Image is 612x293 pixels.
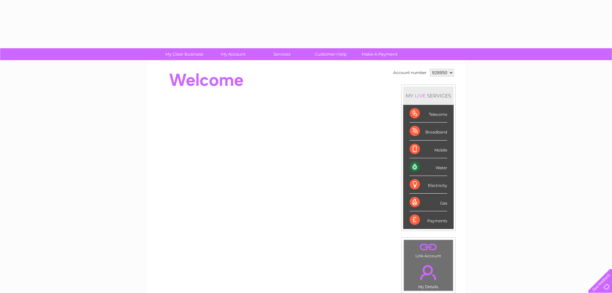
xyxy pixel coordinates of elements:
[392,67,428,78] td: Account number
[207,48,260,60] a: My Account
[353,48,406,60] a: Make A Payment
[410,194,447,211] div: Gas
[405,261,451,284] a: .
[410,211,447,229] div: Payments
[413,93,427,99] div: LIVE
[255,48,308,60] a: Services
[404,260,453,291] td: My Details
[410,176,447,194] div: Electricity
[405,242,451,253] a: .
[410,158,447,176] div: Water
[304,48,357,60] a: Customer Help
[158,48,211,60] a: My Clear Business
[403,87,454,105] div: MY SERVICES
[410,141,447,158] div: Mobile
[404,240,453,260] td: Link Account
[410,123,447,140] div: Broadband
[410,105,447,123] div: Telecoms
